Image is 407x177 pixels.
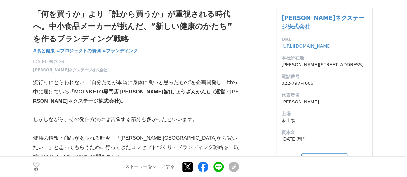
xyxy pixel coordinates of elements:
p: しかしながら、その発信方法には苦悩する部分も多かったといいます。 [33,115,239,124]
dd: 022-797-4606 [282,80,367,87]
dt: 本社所在地 [282,55,367,61]
span: [DATE] 09時00分 [33,59,108,65]
a: [PERSON_NAME]ネクステージ株式会社 [282,14,364,30]
button: フォロー [301,153,347,165]
dt: 電話番号 [282,73,367,80]
p: 健康の情報・商品があふれる昨今。「[PERSON_NAME][GEOGRAPHIC_DATA]から買いたい！」と思ってもらうために行ってきたコンセプトづくり・ブランディング戦略を、取締役の[PE... [33,134,239,161]
p: 53 [33,168,40,172]
a: #プロジェクトの裏側 [56,48,101,54]
strong: 「MCT&KETO専門店 [PERSON_NAME]館(しょうざんかん)」(運営：[PERSON_NAME]ネクステージ株式会社)。 [33,89,239,104]
dd: 未上場 [282,117,367,124]
dd: [PERSON_NAME][STREET_ADDRESS] [282,61,367,68]
dt: 資本金 [282,129,367,136]
a: [URL][DOMAIN_NAME] [282,43,332,49]
dt: 上場 [282,111,367,117]
p: ストーリーをシェアする [125,164,175,170]
dt: URL [282,36,367,43]
a: #ブランディング [102,48,138,54]
dd: [PERSON_NAME] [282,99,367,105]
dt: 代表者名 [282,92,367,99]
h1: 「何を買うか」より「誰から買うか」が重視される時代へ。中小食品メーカーが挑んだ、”新しい健康のかたち”を作るブランディング戦略 [33,8,239,45]
a: [PERSON_NAME]ネクステージ株式会社 [33,67,108,73]
a: #食と健康 [33,48,55,54]
p: 流行りにとらわれない、”自分たちが本当に身体に良いと思ったもの”を企画開発し、世の中に届けている [33,78,239,106]
dd: [DATE]万円 [282,136,367,143]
